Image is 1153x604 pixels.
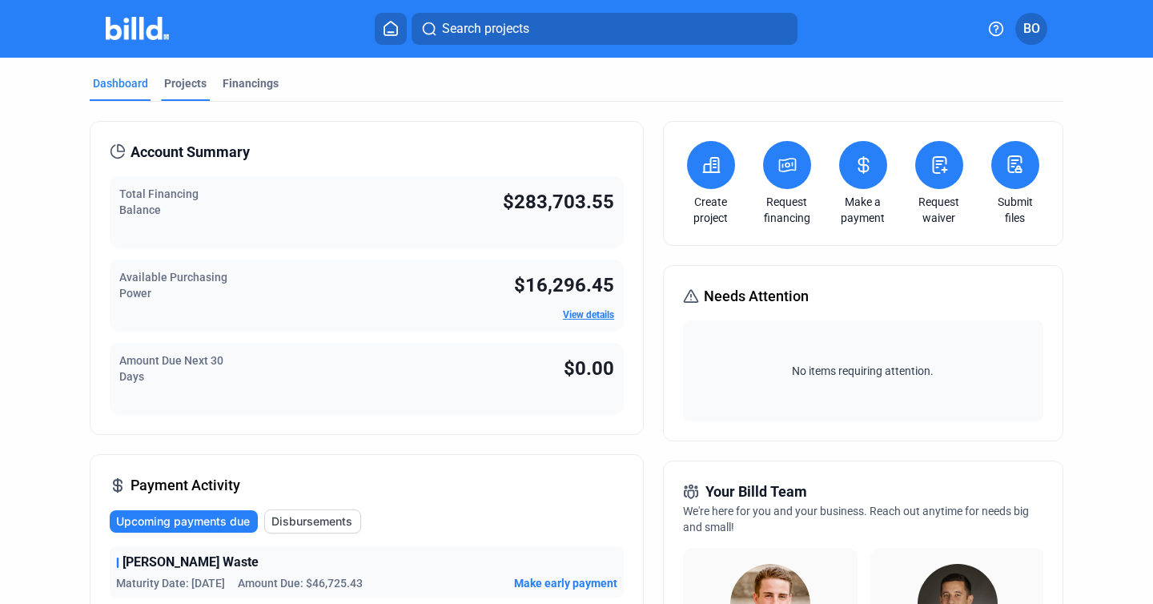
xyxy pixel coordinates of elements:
[442,19,529,38] span: Search projects
[759,194,815,226] a: Request financing
[412,13,797,45] button: Search projects
[705,481,807,503] span: Your Billd Team
[704,285,809,308] span: Needs Attention
[131,474,240,497] span: Payment Activity
[503,191,614,213] span: $283,703.55
[110,510,258,533] button: Upcoming payments due
[1023,19,1040,38] span: BO
[106,17,169,40] img: Billd Company Logo
[987,194,1043,226] a: Submit files
[93,75,148,91] div: Dashboard
[119,271,227,300] span: Available Purchasing Power
[119,354,223,383] span: Amount Due Next 30 Days
[116,513,250,530] span: Upcoming payments due
[835,194,891,226] a: Make a payment
[683,505,1029,534] span: We're here for you and your business. Reach out anytime for needs big and small!
[131,141,250,163] span: Account Summary
[514,274,614,296] span: $16,296.45
[164,75,207,91] div: Projects
[683,194,739,226] a: Create project
[689,363,1037,379] span: No items requiring attention.
[264,509,361,534] button: Disbursements
[563,309,614,320] a: View details
[223,75,279,91] div: Financings
[238,575,363,591] span: Amount Due: $46,725.43
[514,575,617,591] button: Make early payment
[119,187,199,216] span: Total Financing Balance
[564,357,614,380] span: $0.00
[911,194,967,226] a: Request waiver
[116,575,225,591] span: Maturity Date: [DATE]
[1015,13,1047,45] button: BO
[123,553,259,572] span: [PERSON_NAME] Waste
[271,513,352,530] span: Disbursements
